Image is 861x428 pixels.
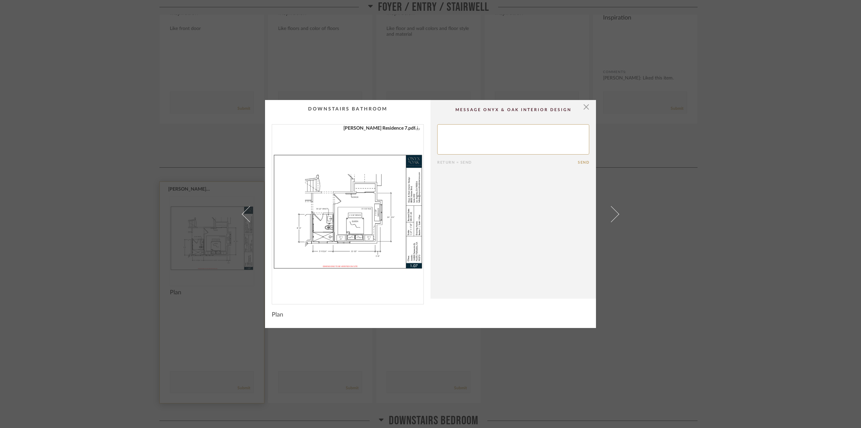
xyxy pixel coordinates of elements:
[437,160,578,165] div: Return = Send
[272,125,423,299] div: 0
[343,125,420,132] a: [PERSON_NAME] Residence 7.pdf
[579,100,593,113] button: Close
[272,125,423,299] img: a2d393d4-ba41-4d0e-8674-703b8645ac3f_1000x1000.jpg
[272,311,283,319] span: Plan
[578,160,589,165] button: Send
